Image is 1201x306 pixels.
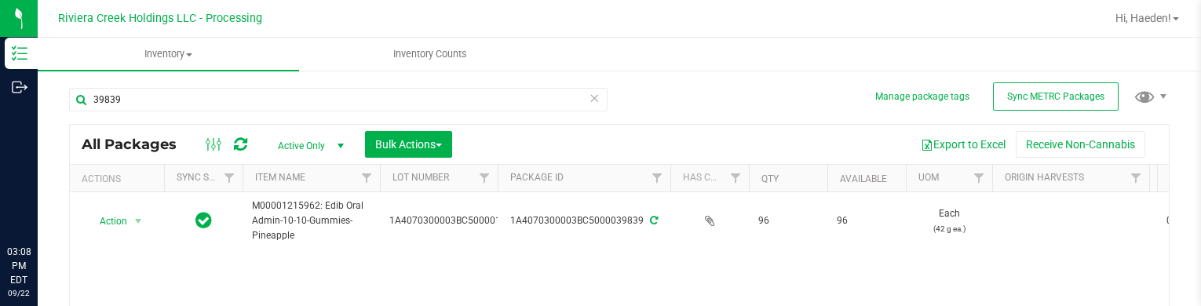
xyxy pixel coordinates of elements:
a: Filter [644,165,670,191]
p: 03:08 PM EDT [7,245,31,287]
a: Filter [217,165,243,191]
p: (42 g ea.) [915,221,983,236]
a: Inventory Counts [299,38,560,71]
a: Inventory [38,38,299,71]
a: Qty [761,173,779,184]
span: Action [86,210,128,232]
span: Riviera Creek Holdings LLC - Processing [58,12,262,25]
span: Sync from Compliance System [648,215,658,226]
a: Lot Number [392,172,449,183]
a: Package ID [510,172,564,183]
div: Actions [82,173,158,184]
a: Origin Harvests [1005,172,1084,183]
span: M00001215962: Edib Oral Admin-10-10-Gummies-Pineapple [252,199,371,244]
a: Sync Status [177,172,237,183]
span: Each [915,206,983,236]
a: Item Name [255,172,305,183]
th: Has COA [670,165,749,192]
span: In Sync [195,209,212,231]
a: Available [840,173,887,184]
span: Inventory Counts [372,47,488,61]
span: Sync METRC Packages [1007,91,1104,102]
span: 96 [758,213,818,228]
button: Sync METRC Packages [993,82,1119,111]
iframe: Resource center [16,180,63,228]
input: Search Package ID, Item Name, SKU, Lot or Part Number... [69,88,608,111]
p: 09/22 [7,287,31,299]
span: 1A4070300003BC5000015841 [389,213,523,228]
span: Hi, Haeden! [1115,12,1171,24]
span: select [129,210,148,232]
a: Filter [966,165,992,191]
button: Receive Non-Cannabis [1016,131,1145,158]
button: Manage package tags [875,90,969,104]
button: Bulk Actions [365,131,452,158]
a: Filter [472,165,498,191]
a: Filter [354,165,380,191]
span: 96 [837,213,896,228]
span: Bulk Actions [375,138,442,151]
a: Filter [1123,165,1149,191]
inline-svg: Outbound [12,79,27,95]
a: Filter [723,165,749,191]
span: All Packages [82,136,192,153]
button: Export to Excel [911,131,1016,158]
a: UOM [918,172,939,183]
div: 1A4070300003BC5000039839 [495,213,673,228]
span: Clear [589,88,600,108]
span: Inventory [38,47,299,61]
inline-svg: Inventory [12,46,27,61]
